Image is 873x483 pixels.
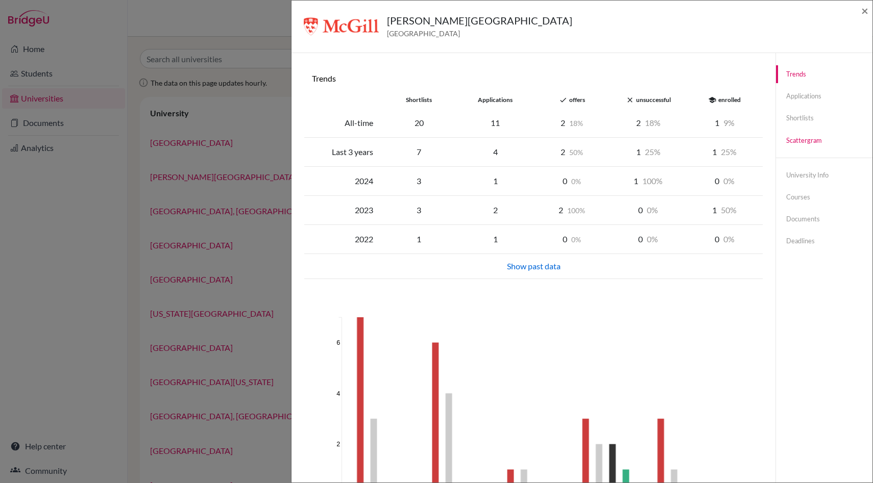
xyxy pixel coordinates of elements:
div: 20 [381,117,457,129]
a: Trends [776,65,872,83]
a: Shortlists [776,109,872,127]
span: 25 [721,147,737,157]
div: 2023 [304,204,381,216]
div: 2 [533,204,610,216]
text: 2 [336,441,340,448]
span: 18 [645,118,661,128]
a: University info [776,166,872,184]
div: 2 [457,204,533,216]
h6: Trends [312,73,755,83]
span: enrolled [718,96,741,104]
a: Deadlines [776,232,872,250]
span: [GEOGRAPHIC_DATA] [387,28,572,39]
div: Show past data [310,260,757,272]
span: 0 [571,235,581,244]
div: 1 [687,204,763,216]
span: 9 [723,118,735,128]
span: unsuccessful [636,96,671,104]
i: close [626,96,634,104]
a: Documents [776,210,872,228]
span: 0 [571,177,581,186]
div: 2 [533,117,610,129]
button: Close [861,5,868,17]
span: × [861,3,868,18]
h5: [PERSON_NAME][GEOGRAPHIC_DATA] [387,13,572,28]
span: 50 [569,148,583,157]
div: shortlists [381,95,457,105]
span: 0 [723,176,735,186]
span: 100 [642,176,663,186]
span: offers [569,96,585,104]
div: 4 [457,146,533,158]
div: 2 [610,117,687,129]
div: 1 [457,233,533,245]
div: 0 [610,233,687,245]
span: 0 [647,234,658,244]
div: 0 [533,175,610,187]
div: 2022 [304,233,381,245]
i: school [708,96,716,104]
a: Scattergram [776,132,872,149]
span: 0 [647,205,658,215]
img: ca_mcg_2_lijyyo.png [304,13,379,40]
div: 0 [687,175,763,187]
div: 1 [687,146,763,158]
div: 0 [533,233,610,245]
text: 6 [336,339,340,346]
div: 3 [381,175,457,187]
span: 18 [569,119,583,128]
div: 1 [457,175,533,187]
div: 2024 [304,175,381,187]
div: 0 [610,204,687,216]
div: 3 [381,204,457,216]
i: done [559,96,567,104]
div: 7 [381,146,457,158]
div: 11 [457,117,533,129]
div: 0 [687,233,763,245]
div: 1 [610,146,687,158]
a: Courses [776,188,872,206]
span: 50 [721,205,737,215]
div: Last 3 years [304,146,381,158]
div: 1 [381,233,457,245]
text: 4 [336,390,340,397]
a: Applications [776,87,872,105]
div: applications [457,95,533,105]
span: 0 [723,234,735,244]
div: 1 [687,117,763,129]
div: 1 [610,175,687,187]
div: All-time [304,117,381,129]
span: 25 [645,147,661,157]
span: 100 [567,206,585,215]
div: 2 [533,146,610,158]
